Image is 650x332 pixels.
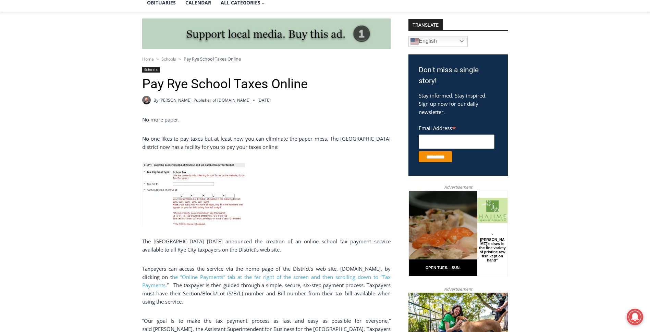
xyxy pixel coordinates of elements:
[2,71,67,97] span: Open Tues. - Sun. [PHONE_NUMBER]
[142,135,391,151] p: No one likes to pay taxes but at least now you can eliminate the paper mess. The [GEOGRAPHIC_DATA...
[204,2,247,31] a: Book [PERSON_NAME]'s Good Humor for Your Event
[179,68,318,84] span: Intern @ [DOMAIN_NAME]
[142,273,391,289] a: he “Online Payments” tab at the far right of the screen and then scrolling down to “Tax Payments.
[45,12,169,19] div: Birthdays, Graduations, Any Private Event
[165,66,332,85] a: Intern @ [DOMAIN_NAME]
[142,162,245,226] img: School tax
[184,56,241,62] span: Pay Rye School Taxes Online
[209,7,238,26] h4: Book [PERSON_NAME]'s Good Humor for Your Event
[142,76,391,92] h1: Pay Rye School Taxes Online
[179,57,181,62] span: >
[419,65,498,86] h3: Don't miss a single story!
[142,55,391,62] nav: Breadcrumbs
[159,97,250,103] a: [PERSON_NAME], Publisher of [DOMAIN_NAME]
[142,56,154,62] a: Home
[437,184,479,190] span: Advertisement
[142,96,151,104] a: Author image
[0,69,69,85] a: Open Tues. - Sun. [PHONE_NUMBER]
[408,19,443,30] strong: TRANSLATE
[437,286,479,292] span: Advertisement
[142,265,391,306] p: Taxpayers can access the service via the home page of the District’s web site, [DOMAIN_NAME], by ...
[154,97,158,103] span: By
[142,237,391,254] p: The [GEOGRAPHIC_DATA] [DATE] announced the creation of an online school tax payment service avail...
[410,37,419,46] img: en
[408,36,468,47] a: English
[419,91,498,116] p: Stay informed. Stay inspired. Sign up now for our daily newsletter.
[419,121,494,133] label: Email Address
[257,97,271,103] time: [DATE]
[157,57,159,62] span: >
[173,0,324,66] div: "I learned about the history of a place I’d honestly never considered even as a resident of [GEOG...
[142,18,391,49] img: support local media, buy this ad
[70,43,97,82] div: "[PERSON_NAME]'s draw is the fine variety of pristine raw fish kept on hand"
[142,115,391,124] p: No more paper.
[142,67,160,73] a: Schools
[161,56,176,62] a: Schools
